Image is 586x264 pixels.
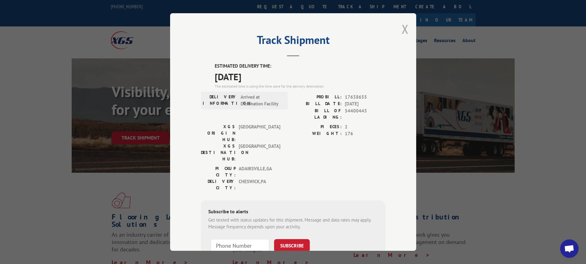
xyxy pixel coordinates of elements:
[293,94,342,101] label: PROBILL:
[201,124,236,143] label: XGS ORIGIN HUB:
[239,178,280,191] span: CHESWICK , PA
[215,84,385,89] div: The estimated time is using the time zone for the delivery destination.
[239,143,280,162] span: [GEOGRAPHIC_DATA]
[402,21,409,37] button: Close modal
[560,239,579,258] div: Open chat
[293,130,342,137] label: WEIGHT:
[215,63,385,70] label: ESTIMATED DELIVERY TIME:
[345,94,385,101] span: 17638655
[241,94,282,108] span: Arrived at Destination Facility
[239,165,280,178] span: ADAIRSVILLE , GA
[345,108,385,120] span: 54400443
[345,124,385,131] span: 2
[201,36,385,47] h2: Track Shipment
[208,208,378,217] div: Subscribe to alerts
[293,100,342,108] label: BILL DATE:
[208,217,378,231] div: Get texted with status updates for this shipment. Message and data rates may apply. Message frequ...
[345,100,385,108] span: [DATE]
[345,130,385,137] span: 176
[201,178,236,191] label: DELIVERY CITY:
[201,143,236,162] label: XGS DESTINATION HUB:
[215,70,385,84] span: [DATE]
[211,239,269,252] input: Phone Number
[239,124,280,143] span: [GEOGRAPHIC_DATA]
[203,94,237,108] label: DELIVERY INFORMATION:
[201,165,236,178] label: PICKUP CITY:
[293,124,342,131] label: PIECES:
[274,239,310,252] button: SUBSCRIBE
[293,108,342,120] label: BILL OF LADING:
